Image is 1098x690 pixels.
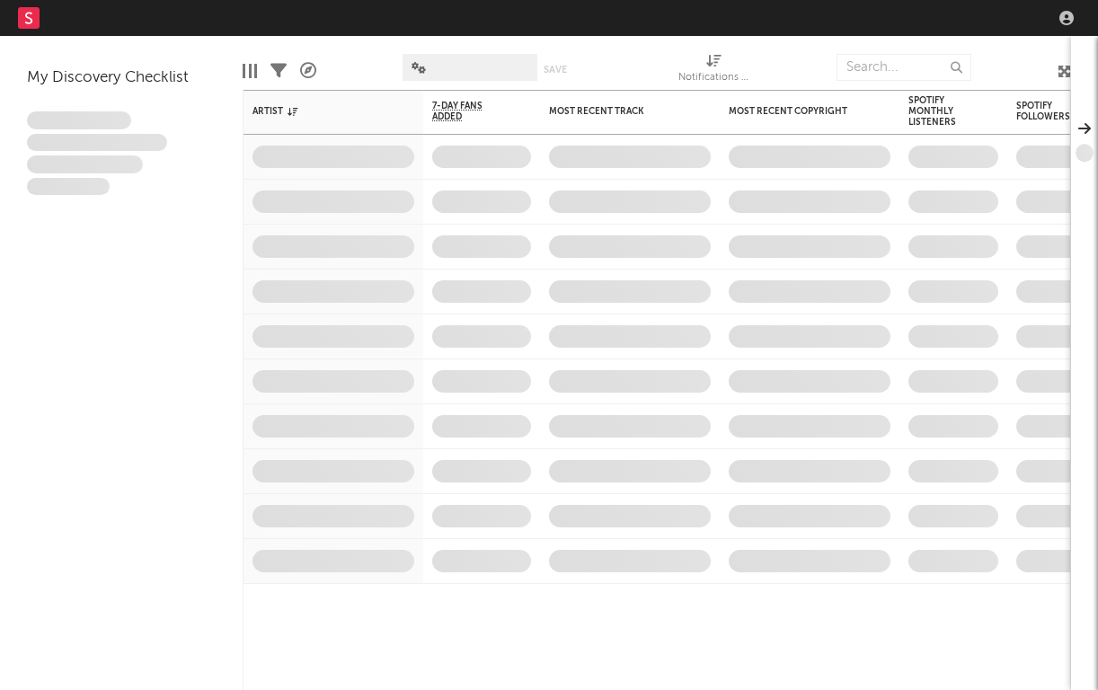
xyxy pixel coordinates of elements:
span: Praesent ac interdum [27,155,143,173]
div: Notifications (Artist) [678,45,750,97]
div: A&R Pipeline [300,45,316,97]
span: Aliquam viverra [27,178,110,196]
div: Most Recent Track [549,106,684,117]
span: Integer aliquet in purus et [27,134,167,152]
span: Lorem ipsum dolor [27,111,131,129]
div: Edit Columns [243,45,257,97]
span: 7-Day Fans Added [432,101,504,122]
div: My Discovery Checklist [27,67,216,89]
button: Save [544,65,567,75]
div: Spotify Followers [1016,101,1079,122]
div: Artist [252,106,387,117]
div: Most Recent Copyright [729,106,863,117]
div: Notifications (Artist) [678,67,750,89]
input: Search... [837,54,971,81]
div: Filters [270,45,287,97]
div: Spotify Monthly Listeners [908,95,971,128]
